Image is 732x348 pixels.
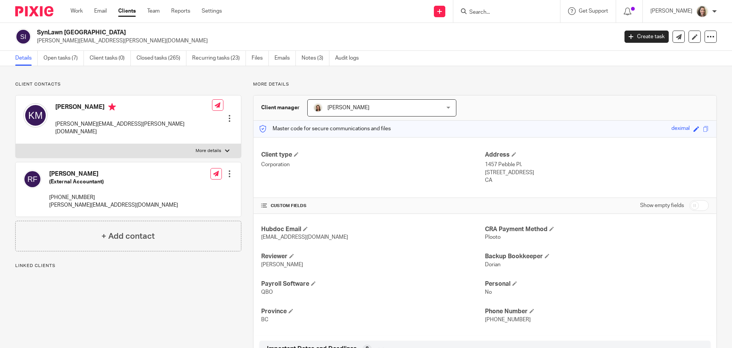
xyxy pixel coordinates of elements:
span: Dorian [485,262,501,267]
a: Team [147,7,160,15]
h4: Hubdoc Email [261,225,485,233]
p: Linked clients [15,263,241,269]
a: Work [71,7,83,15]
h4: [PERSON_NAME] [55,103,212,113]
a: Audit logs [335,51,364,66]
span: Plooto [485,235,501,240]
a: Email [94,7,107,15]
h4: Client type [261,151,485,159]
h3: Client manager [261,104,300,112]
h4: CRA Payment Method [485,225,709,233]
a: Files [252,51,269,66]
img: IMG_7896.JPG [696,5,708,18]
h4: CUSTOM FIELDS [261,203,485,209]
span: [PERSON_NAME] [261,262,303,267]
img: Morgan.JPG [313,103,323,112]
h2: SynLawn [GEOGRAPHIC_DATA] [37,29,498,37]
p: Corporation [261,161,485,168]
img: svg%3E [15,29,31,45]
h4: + Add contact [101,230,155,242]
a: Create task [624,31,669,43]
p: [PERSON_NAME] [650,7,692,15]
img: svg%3E [23,103,48,128]
h4: Backup Bookkeeper [485,253,709,261]
p: Master code for secure communications and files [259,125,391,133]
span: [EMAIL_ADDRESS][DOMAIN_NAME] [261,235,348,240]
span: No [485,290,492,295]
a: Closed tasks (265) [136,51,186,66]
a: Recurring tasks (23) [192,51,246,66]
a: Emails [274,51,296,66]
span: Get Support [579,8,608,14]
span: [PERSON_NAME] [327,105,369,110]
span: [PHONE_NUMBER] [485,317,531,322]
h4: [PERSON_NAME] [49,170,178,178]
p: Client contacts [15,81,241,87]
h4: Reviewer [261,253,485,261]
a: Settings [202,7,222,15]
h4: Province [261,308,485,316]
a: Clients [118,7,136,15]
h4: Payroll Software [261,280,485,288]
p: CA [485,176,709,184]
input: Search [469,9,537,16]
p: [PHONE_NUMBER] [49,194,178,201]
h4: Phone Number [485,308,709,316]
h4: Personal [485,280,709,288]
div: deximal [671,125,690,133]
p: [PERSON_NAME][EMAIL_ADDRESS][PERSON_NAME][DOMAIN_NAME] [37,37,613,45]
a: Reports [171,7,190,15]
p: [PERSON_NAME][EMAIL_ADDRESS][PERSON_NAME][DOMAIN_NAME] [55,120,212,136]
a: Details [15,51,38,66]
p: More details [253,81,717,87]
p: More details [196,148,221,154]
i: Primary [108,103,116,111]
label: Show empty fields [640,202,684,209]
span: BC [261,317,268,322]
img: Pixie [15,6,53,16]
h5: (External Accountant) [49,178,178,186]
a: Notes (3) [302,51,329,66]
p: [STREET_ADDRESS] [485,169,709,176]
p: [PERSON_NAME][EMAIL_ADDRESS][DOMAIN_NAME] [49,201,178,209]
a: Open tasks (7) [43,51,84,66]
h4: Address [485,151,709,159]
p: 1457 Pebble Pl. [485,161,709,168]
img: svg%3E [23,170,42,188]
a: Client tasks (0) [90,51,131,66]
span: QBO [261,290,273,295]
